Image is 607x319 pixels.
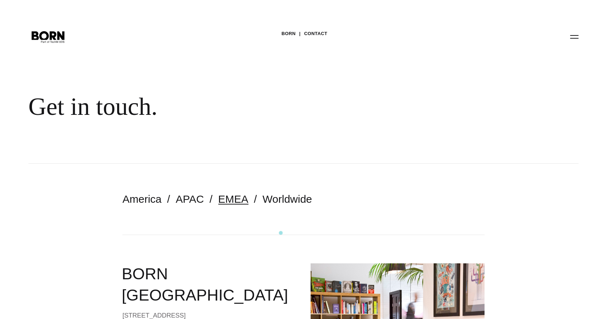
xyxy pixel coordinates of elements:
a: EMEA [218,193,248,205]
a: America [122,193,162,205]
a: BORN [281,28,296,39]
a: APAC [176,193,204,205]
a: Worldwide [263,193,312,205]
button: Open [566,29,583,44]
div: Get in touch. [28,92,433,121]
h2: BORN [GEOGRAPHIC_DATA] [122,263,296,306]
a: Contact [304,28,327,39]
